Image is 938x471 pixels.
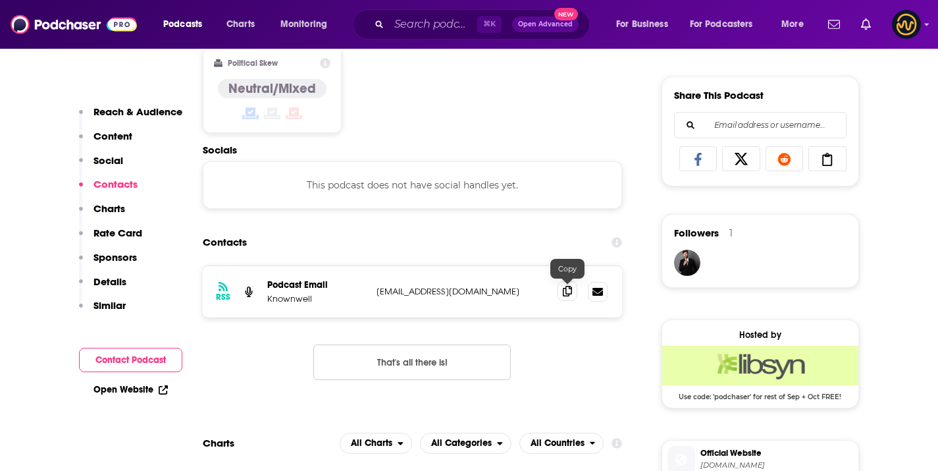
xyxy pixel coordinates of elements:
p: [EMAIL_ADDRESS][DOMAIN_NAME] [377,286,548,297]
h2: Countries [519,433,604,454]
p: Details [93,275,126,288]
span: All Categories [431,439,492,448]
button: Social [79,154,123,179]
button: Details [79,275,126,300]
span: Monitoring [280,15,327,34]
a: Show notifications dropdown [856,13,876,36]
span: knownwell.com [700,460,853,470]
span: ⌘ K [477,16,502,33]
img: JohirMia [674,250,700,276]
button: Show profile menu [892,10,921,39]
h4: Neutral/Mixed [228,80,316,97]
p: Contacts [93,178,138,190]
span: Use code: 'podchaser' for rest of Sep + Oct FREE! [662,385,858,401]
span: For Podcasters [690,15,753,34]
div: Search followers [674,112,847,138]
h2: Charts [203,437,234,449]
p: Reach & Audience [93,105,182,118]
button: Nothing here. [313,345,511,380]
div: This podcast does not have social handles yet. [203,161,623,209]
img: Podchaser - Follow, Share and Rate Podcasts [11,12,137,37]
a: Show notifications dropdown [823,13,845,36]
span: New [554,8,578,20]
input: Search podcasts, credits, & more... [389,14,477,35]
span: All Countries [531,439,585,448]
button: Reach & Audience [79,105,182,130]
h2: Platforms [340,433,412,454]
a: Charts [218,14,263,35]
button: Similar [79,299,126,323]
button: Rate Card [79,227,142,251]
button: open menu [271,14,344,35]
h2: Categories [420,433,511,454]
span: All Charts [351,439,392,448]
button: open menu [154,14,219,35]
button: Sponsors [79,251,137,275]
a: Share on Facebook [679,146,717,171]
p: Knownwell [267,293,366,304]
img: Libsyn Deal: Use code: 'podchaser' for rest of Sep + Oct FREE! [662,346,858,385]
span: More [781,15,804,34]
h2: Political Skew [228,59,278,68]
button: Open AdvancedNew [512,16,579,32]
p: Sponsors [93,251,137,263]
p: Podcast Email [267,279,366,291]
span: Official Website [700,447,853,459]
div: Hosted by [662,329,858,341]
h3: Share This Podcast [674,89,764,101]
button: Content [79,130,132,154]
h3: RSS [216,292,230,302]
button: Contact Podcast [79,348,182,372]
input: Email address or username... [685,113,835,138]
button: open menu [420,433,511,454]
button: open menu [340,433,412,454]
button: Contacts [79,178,138,202]
img: User Profile [892,10,921,39]
button: open menu [519,433,604,454]
p: Rate Card [93,227,142,239]
span: Followers [674,227,719,239]
p: Content [93,130,132,142]
a: Share on X/Twitter [722,146,760,171]
span: Logged in as LowerStreet [892,10,921,39]
a: Open Website [93,384,168,395]
p: Social [93,154,123,167]
span: Charts [226,15,255,34]
button: open menu [681,14,772,35]
a: Share on Reddit [766,146,804,171]
div: Copy [550,259,585,279]
span: For Business [616,15,668,34]
p: Charts [93,202,125,215]
button: open menu [607,14,685,35]
a: Copy Link [808,146,847,171]
h2: Contacts [203,230,247,255]
div: Search podcasts, credits, & more... [365,9,602,40]
a: Libsyn Deal: Use code: 'podchaser' for rest of Sep + Oct FREE! [662,346,858,400]
button: open menu [772,14,820,35]
div: 1 [729,227,733,239]
button: Charts [79,202,125,227]
span: Podcasts [163,15,202,34]
p: Similar [93,299,126,312]
h2: Socials [203,144,623,156]
span: Open Advanced [518,21,573,28]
